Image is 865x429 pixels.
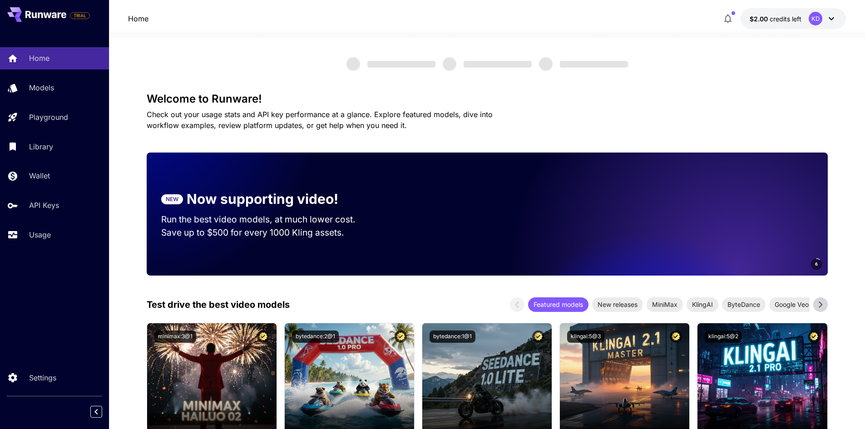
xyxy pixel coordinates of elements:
p: Wallet [29,170,50,181]
button: Certified Model – Vetted for best performance and includes a commercial license. [670,330,682,343]
div: Collapse sidebar [97,404,109,420]
button: klingai:5@2 [705,330,742,343]
button: $2.00KD [741,8,846,29]
nav: breadcrumb [128,13,148,24]
p: Usage [29,229,51,240]
span: Featured models [528,300,588,309]
button: minimax:3@1 [154,330,196,343]
button: Certified Model – Vetted for best performance and includes a commercial license. [808,330,820,343]
span: Google Veo [769,300,814,309]
span: Check out your usage stats and API key performance at a glance. Explore featured models, dive int... [147,110,493,130]
p: API Keys [29,200,59,211]
div: ByteDance [722,297,766,312]
span: TRIAL [70,12,89,19]
span: MiniMax [647,300,683,309]
h3: Welcome to Runware! [147,93,828,105]
span: credits left [770,15,801,23]
span: KlingAI [687,300,718,309]
p: Test drive the best video models [147,298,290,311]
p: Save up to $500 for every 1000 Kling assets. [161,226,373,239]
div: KD [809,12,822,25]
button: Certified Model – Vetted for best performance and includes a commercial license. [257,330,269,343]
p: Now supporting video! [187,189,338,209]
div: $2.00 [750,14,801,24]
p: Run the best video models, at much lower cost. [161,213,373,226]
div: Google Veo [769,297,814,312]
p: Home [29,53,49,64]
a: Home [128,13,148,24]
p: NEW [166,195,178,203]
div: MiniMax [647,297,683,312]
button: klingai:5@3 [567,330,604,343]
button: bytedance:2@1 [292,330,339,343]
p: Models [29,82,54,93]
p: Playground [29,112,68,123]
span: $2.00 [750,15,770,23]
div: KlingAI [687,297,718,312]
span: 6 [815,261,818,267]
div: Featured models [528,297,588,312]
p: Settings [29,372,56,383]
span: ByteDance [722,300,766,309]
button: Collapse sidebar [90,406,102,418]
div: New releases [592,297,643,312]
span: New releases [592,300,643,309]
button: Certified Model – Vetted for best performance and includes a commercial license. [395,330,407,343]
button: Certified Model – Vetted for best performance and includes a commercial license. [532,330,544,343]
button: bytedance:1@1 [430,330,475,343]
p: Library [29,141,53,152]
span: Add your payment card to enable full platform functionality. [70,10,90,21]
